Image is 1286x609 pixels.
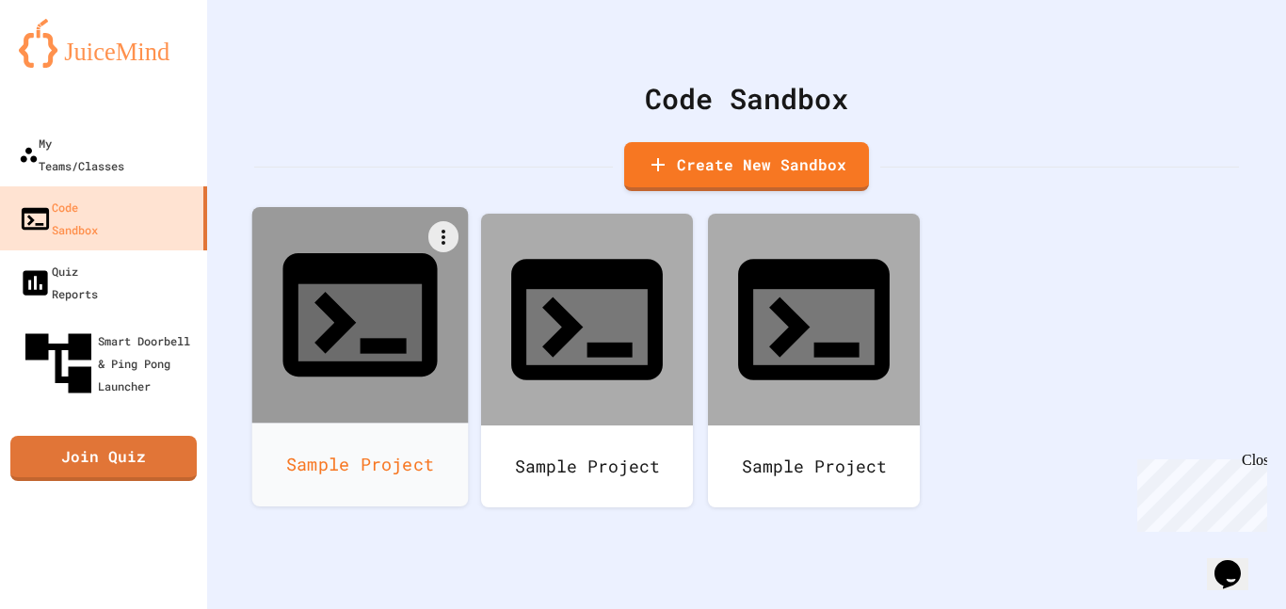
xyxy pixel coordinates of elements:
div: Sample Project [252,423,469,506]
a: Sample Project [481,214,693,507]
div: Sample Project [708,425,920,507]
div: My Teams/Classes [19,132,124,177]
a: Create New Sandbox [624,142,869,191]
div: Smart Doorbell & Ping Pong Launcher [19,324,200,403]
iframe: chat widget [1130,452,1267,532]
div: Quiz Reports [19,260,98,305]
div: Chat with us now!Close [8,8,130,120]
a: Join Quiz [10,436,197,481]
a: Sample Project [708,214,920,507]
div: Code Sandbox [19,196,98,241]
img: logo-orange.svg [19,19,188,68]
div: Sample Project [481,425,693,507]
a: Sample Project [252,207,469,506]
div: Code Sandbox [254,77,1239,120]
iframe: chat widget [1207,534,1267,590]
